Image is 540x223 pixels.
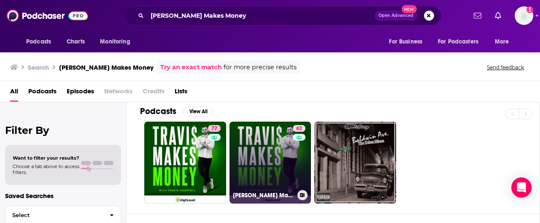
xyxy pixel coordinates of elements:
h3: [PERSON_NAME] Makes Money [233,192,294,199]
a: Episodes [67,84,94,102]
a: PodcastsView All [140,106,213,117]
h3: [PERSON_NAME] Makes Money [59,63,154,71]
button: Open AdvancedNew [375,11,417,21]
span: Networks [104,84,132,102]
a: Lists [175,84,187,102]
div: Open Intercom Messenger [511,177,532,198]
a: Show notifications dropdown [491,8,505,23]
span: Select [5,212,103,218]
img: User Profile [515,6,533,25]
a: Try an exact match [160,63,222,72]
span: For Business [389,36,422,48]
button: open menu [94,34,141,50]
span: For Podcasters [438,36,478,48]
span: Logged in as KTMSseat4 [515,6,533,25]
span: Open Advanced [378,14,413,18]
a: Podcasts [28,84,57,102]
span: Monitoring [100,36,130,48]
svg: Add a profile image [526,6,533,13]
button: Show profile menu [515,6,533,25]
a: Show notifications dropdown [470,8,485,23]
span: Credits [143,84,165,102]
button: open menu [20,34,62,50]
a: 77 [144,122,226,204]
a: All [10,84,18,102]
button: open menu [383,34,433,50]
span: New [402,5,417,13]
button: open menu [432,34,491,50]
a: 62 [293,125,305,132]
h2: Podcasts [140,106,176,117]
input: Search podcasts, credits, & more... [147,9,375,22]
div: Search podcasts, credits, & more... [124,6,441,25]
span: for more precise results [224,63,297,72]
span: 77 [211,125,217,133]
a: 62[PERSON_NAME] Makes Money [229,122,311,204]
button: Send feedback [484,64,526,71]
p: Saved Searches [5,192,121,200]
span: 62 [296,125,302,133]
a: Charts [61,34,90,50]
h3: Search [28,63,49,71]
span: Choose a tab above to access filters. [13,163,79,175]
button: View All [183,106,213,117]
span: Charts [67,36,85,48]
img: Podchaser - Follow, Share and Rate Podcasts [7,8,88,24]
span: Podcasts [26,36,51,48]
span: More [495,36,509,48]
span: Want to filter your results? [13,155,79,161]
h2: Filter By [5,124,121,136]
button: open menu [489,34,520,50]
a: 77 [208,125,221,132]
